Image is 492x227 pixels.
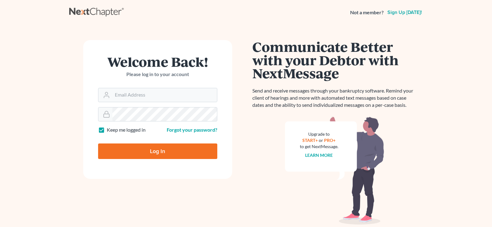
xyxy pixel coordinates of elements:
[107,126,146,134] label: Keep me logged in
[252,40,417,80] h1: Communicate Better with your Debtor with NextMessage
[285,116,384,225] img: nextmessage_bg-59042aed3d76b12b5cd301f8e5b87938c9018125f34e5fa2b7a6b67550977c72.svg
[319,138,323,143] span: or
[324,138,336,143] a: PRO+
[252,87,417,109] p: Send and receive messages through your bankruptcy software. Remind your client of hearings and mo...
[167,127,217,133] a: Forgot your password?
[98,143,217,159] input: Log In
[302,138,318,143] a: START+
[305,152,333,158] a: Learn more
[350,9,384,16] strong: Not a member?
[386,10,423,15] a: Sign up [DATE]!
[98,55,217,68] h1: Welcome Back!
[300,143,338,150] div: to get NextMessage.
[112,88,217,102] input: Email Address
[300,131,338,137] div: Upgrade to
[98,71,217,78] p: Please log in to your account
